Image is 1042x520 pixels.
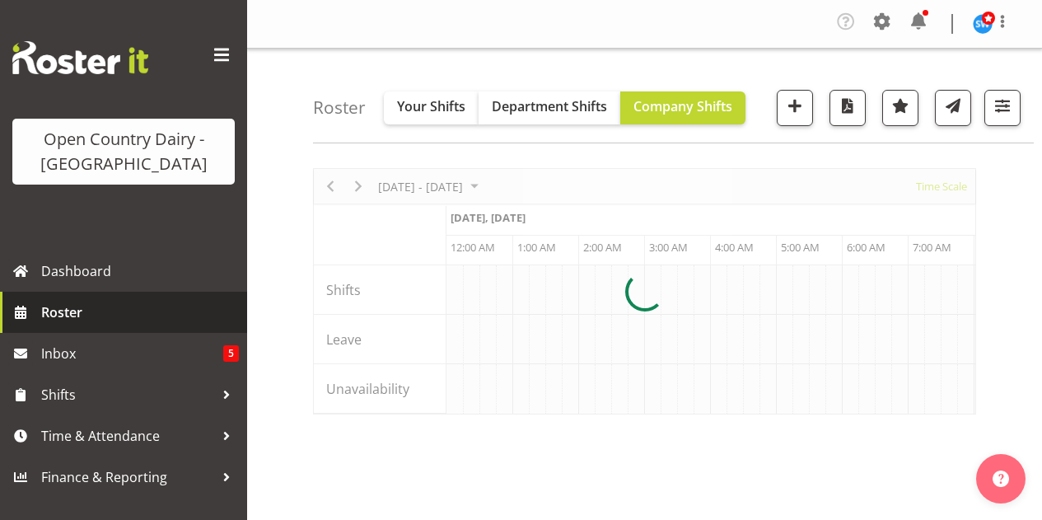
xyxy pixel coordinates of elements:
button: Add a new shift [777,90,813,126]
span: Roster [41,300,239,325]
button: Send a list of all shifts for the selected filtered period to all rostered employees. [935,90,971,126]
span: Company Shifts [633,97,732,115]
span: Your Shifts [397,97,465,115]
button: Highlight an important date within the roster. [882,90,918,126]
button: Download a PDF of the roster according to the set date range. [829,90,866,126]
button: Department Shifts [479,91,620,124]
span: Shifts [41,382,214,407]
span: Time & Attendance [41,424,214,448]
h4: Roster [313,98,366,117]
span: Dashboard [41,259,239,283]
span: Finance & Reporting [41,465,214,490]
span: 5 [223,345,239,362]
div: Open Country Dairy - [GEOGRAPHIC_DATA] [29,127,218,176]
button: Filter Shifts [984,90,1021,126]
img: steve-webb7510.jpg [973,14,993,34]
img: Rosterit website logo [12,41,148,74]
button: Company Shifts [620,91,745,124]
span: Inbox [41,341,223,366]
span: Department Shifts [492,97,607,115]
button: Your Shifts [384,91,479,124]
img: help-xxl-2.png [993,471,1009,487]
